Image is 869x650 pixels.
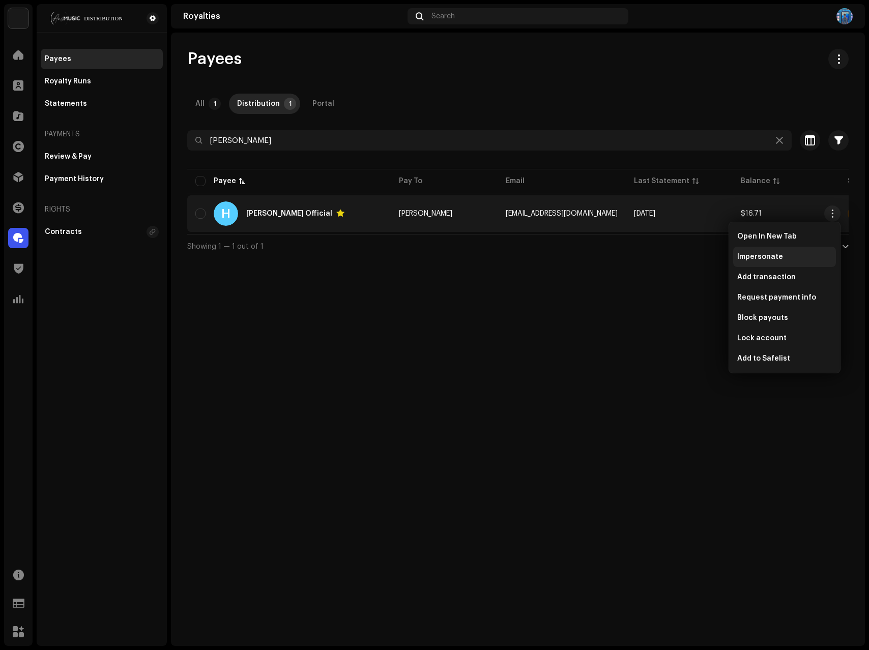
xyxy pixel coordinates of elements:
[737,334,787,342] span: Lock account
[741,176,770,186] div: Balance
[41,94,163,114] re-m-nav-item: Statements
[45,12,130,24] img: 68a4b677-ce15-481d-9fcd-ad75b8f38328
[41,71,163,92] re-m-nav-item: Royalty Runs
[506,210,618,217] span: hrliton123@gmail.com
[41,49,163,69] re-m-nav-item: Payees
[183,12,403,20] div: Royalties
[737,293,816,302] span: Request payment info
[634,210,655,217] span: Oct 2025
[737,314,788,322] span: Block payouts
[312,94,334,114] div: Portal
[214,176,236,186] div: Payee
[246,210,332,217] div: HR Liton Official
[187,130,792,151] input: Search
[45,228,82,236] div: Contracts
[237,94,280,114] div: Distribution
[41,122,163,146] re-a-nav-header: Payments
[41,222,163,242] re-m-nav-item: Contracts
[195,94,205,114] div: All
[8,8,28,28] img: bb356b9b-6e90-403f-adc8-c282c7c2e227
[45,175,104,183] div: Payment History
[214,201,238,226] div: H
[41,197,163,222] re-a-nav-header: Rights
[741,210,762,217] span: $16.71
[209,98,221,110] p-badge: 1
[284,98,296,110] p-badge: 1
[187,243,264,250] span: Showing 1 — 1 out of 1
[836,8,853,24] img: 5e4483b3-e6cb-4a99-9ad8-29ce9094b33b
[737,232,797,241] span: Open In New Tab
[41,169,163,189] re-m-nav-item: Payment History
[634,176,689,186] div: Last Statement
[737,253,783,261] span: Impersonate
[45,55,71,63] div: Payees
[45,153,92,161] div: Review & Pay
[41,146,163,167] re-m-nav-item: Review & Pay
[45,77,91,85] div: Royalty Runs
[431,12,455,20] span: Search
[187,49,242,69] span: Payees
[399,210,452,217] span: Liton Hossain
[737,354,790,363] span: Add to Safelist
[45,100,87,108] div: Statements
[737,273,796,281] span: Add transaction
